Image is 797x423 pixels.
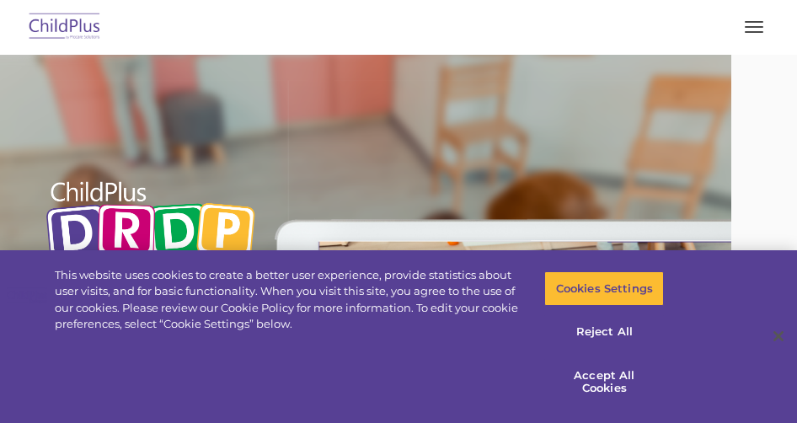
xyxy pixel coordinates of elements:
[544,271,664,307] button: Cookies Settings
[544,314,664,350] button: Reject All
[25,8,104,47] img: ChildPlus by Procare Solutions
[544,358,664,406] button: Accept All Cookies
[760,318,797,355] button: Close
[42,169,259,301] img: Copyright - DRDP Logo Light
[55,267,521,333] div: This website uses cookies to create a better user experience, provide statistics about user visit...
